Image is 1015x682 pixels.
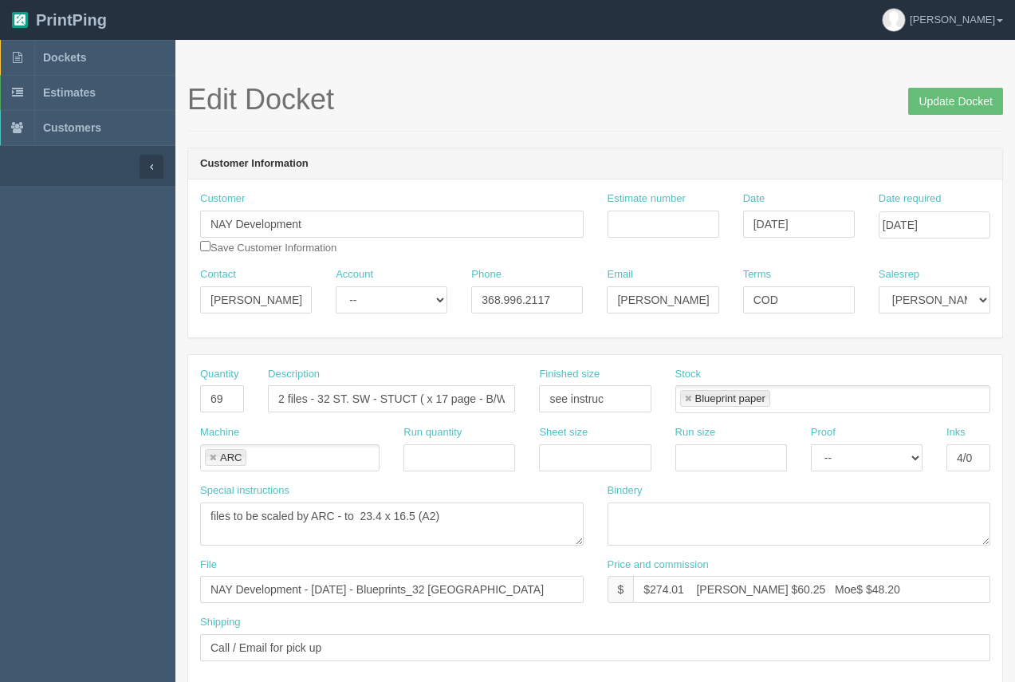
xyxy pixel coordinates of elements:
span: Dockets [43,51,86,64]
label: Date required [879,191,942,207]
label: Inks [946,425,966,440]
label: Customer [200,191,245,207]
img: logo-3e63b451c926e2ac314895c53de4908e5d424f24456219fb08d385ab2e579770.png [12,12,28,28]
label: Account [336,267,373,282]
label: Price and commission [608,558,709,573]
label: Sheet size [539,425,588,440]
h1: Edit Docket [187,84,1003,116]
label: Run quantity [403,425,462,440]
label: Run size [675,425,716,440]
label: Terms [743,267,771,282]
div: $ [608,576,634,603]
input: Enter customer name [200,211,584,238]
input: Update Docket [908,88,1003,115]
label: Contact [200,267,236,282]
label: Salesrep [879,267,919,282]
label: Description [268,367,320,382]
label: Date [743,191,765,207]
label: Special instructions [200,483,289,499]
span: Customers [43,121,101,134]
label: Machine [200,425,239,440]
label: Proof [811,425,836,440]
img: avatar_default-7531ab5dedf162e01f1e0bb0964e6a185e93c5c22dfe317fb01d7f8cd2b1632c.jpg [883,9,905,31]
label: File [200,558,217,573]
label: Phone [471,267,502,282]
span: Estimates [43,86,96,99]
label: Finished size [539,367,600,382]
label: Estimate number [608,191,686,207]
label: Quantity [200,367,238,382]
div: Blueprint paper [695,393,765,404]
header: Customer Information [188,148,1002,180]
label: Email [607,267,633,282]
label: Shipping [200,615,241,630]
div: Save Customer Information [200,191,584,255]
label: Stock [675,367,702,382]
textarea: files to be scaled by ARC - to 23.4 x 16.5 (A2) [200,503,584,546]
div: ARC [220,452,242,463]
label: Bindery [608,483,643,499]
